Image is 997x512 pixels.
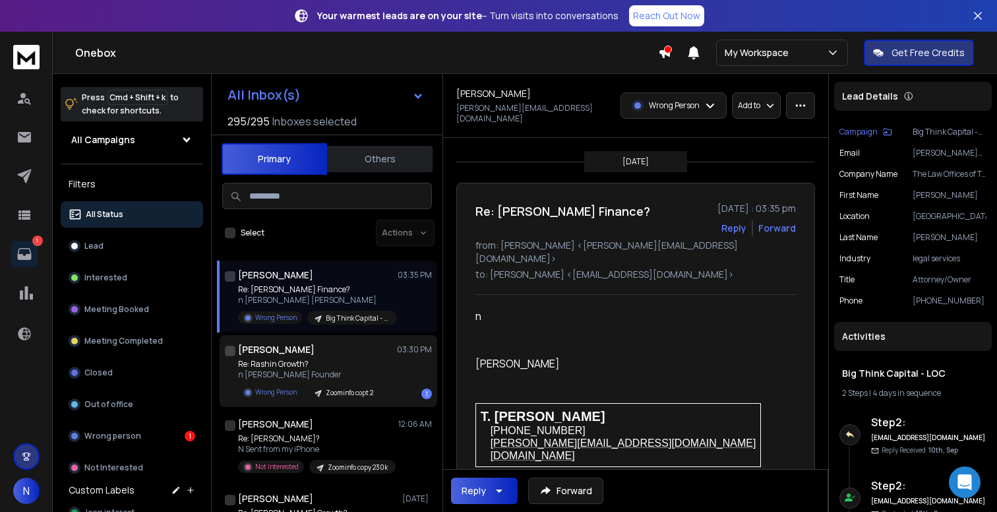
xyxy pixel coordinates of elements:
[871,433,986,443] h6: [EMAIL_ADDRESS][DOMAIN_NAME]
[475,356,785,403] div: [PERSON_NAME]
[61,360,203,386] button: Closed
[217,82,435,108] button: All Inbox(s)
[839,274,855,285] p: title
[241,228,264,238] label: Select
[328,463,388,472] p: Zoominfo copy 230k
[75,45,658,61] h1: Onebox
[475,202,650,220] h1: Re: [PERSON_NAME] Finance?
[491,437,756,449] span: [PERSON_NAME][EMAIL_ADDRESS][DOMAIN_NAME]
[871,414,986,430] h6: Step 2 :
[738,100,760,111] p: Add to
[61,127,203,153] button: All Campaigns
[913,296,986,306] p: [PHONE_NUMBER]
[69,484,135,497] h3: Custom Labels
[107,90,167,105] span: Cmd + Shift + k
[451,478,518,504] button: Reply
[61,455,203,481] button: Not Interested
[839,253,870,264] p: industry
[61,233,203,259] button: Lead
[913,127,986,137] p: Big Think Capital - LOC
[842,367,984,380] h1: Big Think Capital - LOC
[238,492,313,505] h1: [PERSON_NAME]
[84,399,133,410] p: Out of office
[32,236,43,246] p: 1
[491,450,575,461] span: [DOMAIN_NAME]
[61,296,203,323] button: Meeting Booked
[61,391,203,418] button: Out of office
[227,113,270,129] span: 295 / 295
[238,359,381,369] p: Re: Rashin Growth?
[11,241,38,267] a: 1
[913,190,986,201] p: [PERSON_NAME]
[839,211,870,222] p: location
[872,387,941,399] span: 4 days in sequence
[839,169,897,179] p: Company Name
[913,148,986,158] p: [PERSON_NAME][EMAIL_ADDRESS][DOMAIN_NAME]
[13,478,40,504] button: N
[61,175,203,193] h3: Filters
[456,103,613,124] p: [PERSON_NAME][EMAIL_ADDRESS][DOMAIN_NAME]
[84,431,141,441] p: Wrong person
[913,232,986,243] p: [PERSON_NAME]
[222,143,327,175] button: Primary
[317,9,619,22] p: – Turn visits into conversations
[725,46,794,59] p: My Workspace
[61,423,203,449] button: Wrong person1
[839,127,878,137] p: Campaign
[398,419,432,430] p: 12:06 AM
[255,462,299,472] p: Not Interested
[84,463,143,473] p: Not Interested
[481,409,605,424] span: T. [PERSON_NAME]
[255,387,297,397] p: Wrong Person
[61,201,203,228] button: All Status
[61,265,203,291] button: Interested
[839,232,878,243] p: Last Name
[622,156,649,167] p: [DATE]
[717,202,796,215] p: [DATE] : 03:35 pm
[842,387,868,399] span: 2 Steps
[928,445,958,455] span: 10th, Sep
[326,388,373,398] p: Zoominfo copt 2
[839,296,862,306] p: Phone
[629,5,704,26] a: Reach Out Now
[71,133,135,146] h1: All Campaigns
[238,444,396,455] p: N Sent from my iPhone
[238,369,381,380] p: n [PERSON_NAME] Founder
[913,211,986,222] p: [GEOGRAPHIC_DATA]
[528,478,603,504] button: Forward
[397,344,432,355] p: 03:30 PM
[61,328,203,354] button: Meeting Completed
[82,91,179,117] p: Press to check for shortcuts.
[421,389,432,399] div: 1
[13,45,40,69] img: logo
[238,284,396,295] p: Re: [PERSON_NAME] Finance?
[238,418,313,431] h1: [PERSON_NAME]
[272,113,357,129] h3: Inboxes selected
[491,435,756,450] a: [PERSON_NAME][EMAIL_ADDRESS][DOMAIN_NAME]
[317,9,482,22] strong: Your warmest leads are on your site
[185,431,195,441] div: 1
[475,308,785,324] div: n
[891,46,965,59] p: Get Free Credits
[842,388,984,399] div: |
[491,425,586,436] span: [PHONE_NUMBER]
[327,144,433,174] button: Others
[238,269,313,282] h1: [PERSON_NAME]
[238,295,396,305] p: n [PERSON_NAME] [PERSON_NAME]
[913,169,986,179] p: The Law Offices of T. [PERSON_NAME]
[633,9,700,22] p: Reach Out Now
[842,90,898,103] p: Lead Details
[758,222,796,235] div: Forward
[84,304,149,315] p: Meeting Booked
[721,222,746,235] button: Reply
[84,241,104,251] p: Lead
[84,336,163,346] p: Meeting Completed
[402,494,432,504] p: [DATE]
[456,87,531,100] h1: [PERSON_NAME]
[864,40,974,66] button: Get Free Credits
[238,433,396,444] p: Re: [PERSON_NAME]?
[84,272,127,283] p: Interested
[475,268,796,281] p: to: [PERSON_NAME] <[EMAIL_ADDRESS][DOMAIN_NAME]>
